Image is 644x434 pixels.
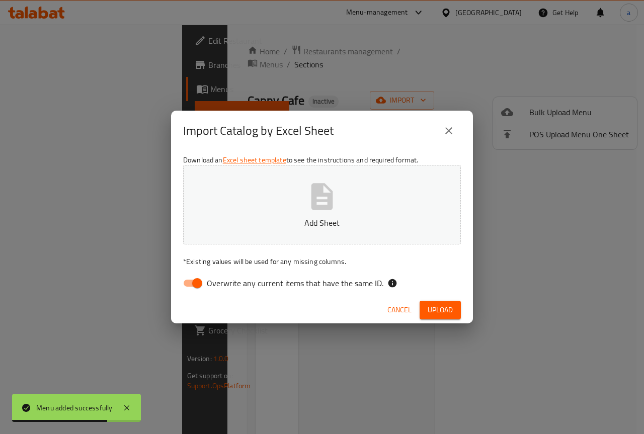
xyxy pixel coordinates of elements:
[171,151,473,297] div: Download an to see the instructions and required format.
[387,278,397,288] svg: If the overwrite option isn't selected, then the items that match an existing ID will be ignored ...
[183,123,334,139] h2: Import Catalog by Excel Sheet
[420,301,461,319] button: Upload
[207,277,383,289] span: Overwrite any current items that have the same ID.
[36,402,113,413] div: Menu added successfully
[383,301,416,319] button: Cancel
[199,217,445,229] p: Add Sheet
[223,153,286,166] a: Excel sheet template
[437,119,461,143] button: close
[387,304,412,316] span: Cancel
[183,165,461,244] button: Add Sheet
[428,304,453,316] span: Upload
[183,256,461,267] p: Existing values will be used for any missing columns.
